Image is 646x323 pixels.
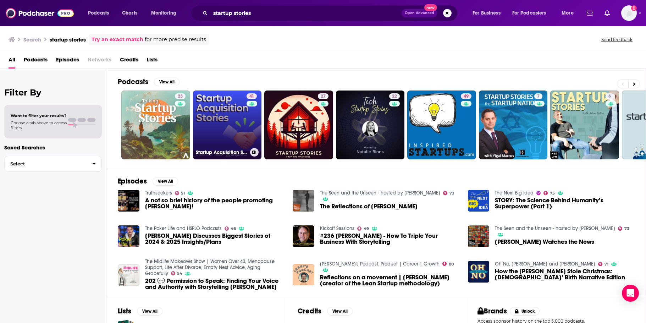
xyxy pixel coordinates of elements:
a: 27 [264,91,333,159]
span: Podcasts [88,8,109,18]
a: 71 [598,262,608,266]
a: 6 [550,91,619,159]
span: 49 [464,93,469,100]
img: Doug Polk Discusses Biggest Stories of 2024 & 2025 Insights/Plans [118,225,139,247]
a: 49 [357,226,369,231]
a: Manisha Pande Watches the News [495,239,594,245]
a: 75 [543,191,555,195]
a: 73 [618,226,629,231]
h2: Credits [298,307,321,316]
a: #236 Matthew Dicks - How To Triple Your Business With Storytelling [320,233,459,245]
a: The Next Big Idea [495,190,534,196]
span: The Reflections of [PERSON_NAME] [320,203,418,209]
span: 51 [181,192,185,195]
span: for more precise results [145,35,206,44]
span: 7 [537,93,540,100]
a: Show notifications dropdown [602,7,613,19]
span: 46 [231,227,236,230]
a: #236 Matthew Dicks - How To Triple Your Business With Storytelling [293,225,314,247]
a: Podcasts [24,54,48,69]
a: Oh No, Ross and Carrie [495,261,595,267]
span: Open Advanced [405,11,434,15]
h2: Lists [118,307,131,316]
a: 80 [442,262,454,266]
h2: Episodes [118,177,147,186]
span: 75 [550,192,555,195]
span: 41 [249,93,254,100]
button: Show profile menu [621,5,637,21]
a: Lenny's Podcast: Product | Career | Growth [320,261,440,267]
span: 80 [449,263,454,266]
span: 22 [392,93,397,100]
span: New [424,4,437,11]
button: Send feedback [599,37,635,43]
a: 202 💬 Permission to Speak: Finding Your Voice and Authority with Storytelling Maven Johanna Walker [145,278,285,290]
button: Open AdvancedNew [402,9,437,17]
span: Charts [122,8,137,18]
span: A not so brief history of the people promoting [PERSON_NAME]! [145,197,285,209]
img: Manisha Pande Watches the News [468,225,490,247]
span: 202 💬 Permission to Speak: Finding Your Voice and Authority with Storytelling [PERSON_NAME] [145,278,285,290]
a: Charts [117,7,142,19]
span: Choose a tab above to access filters. [11,120,67,130]
span: 27 [321,93,326,100]
a: The Poker Life and HSPLO Podcasts [145,225,222,231]
h3: startup stories [50,36,86,43]
a: 6 [606,93,614,99]
span: 73 [449,192,454,195]
a: STORY: The Science Behind Humanity’s Superpower (Part 1) [495,197,634,209]
a: Reflections on a movement | Eric Ries (creator of the Lean Startup methodology) [320,274,459,286]
a: 54 [171,271,183,275]
button: open menu [146,7,186,19]
img: A not so brief history of the people promoting David Grusch! [118,190,139,212]
span: [PERSON_NAME] Watches the News [495,239,594,245]
a: Podchaser - Follow, Share and Rate Podcasts [6,6,74,20]
a: EpisodesView All [118,177,178,186]
span: [PERSON_NAME] Discusses Biggest Stories of 2024 & 2025 Insights/Plans [145,233,285,245]
a: 51 [175,191,185,195]
svg: Add a profile image [631,5,637,11]
span: 73 [624,227,629,230]
h2: Filter By [4,87,102,98]
span: Networks [88,54,111,69]
span: More [562,8,574,18]
a: 73 [443,191,454,195]
p: Saved Searches [4,144,102,151]
span: 6 [608,93,611,100]
a: Try an exact match [92,35,143,44]
a: PodcastsView All [118,77,180,86]
img: Reflections on a movement | Eric Ries (creator of the Lean Startup methodology) [293,264,314,286]
button: open menu [83,7,118,19]
img: 202 💬 Permission to Speak: Finding Your Voice and Authority with Storytelling Maven Johanna Walker [118,264,139,286]
a: The Seen and the Unseen - hosted by Amit Varma [495,225,615,231]
a: Truthseekers [145,190,172,196]
a: 27 [318,93,328,99]
span: 54 [177,272,182,275]
div: Search podcasts, credits, & more... [198,5,464,21]
img: STORY: The Science Behind Humanity’s Superpower (Part 1) [468,190,490,212]
img: How the Ross Stole Christmas: Jesus’ Birth Narrative Edition [468,261,490,283]
span: #236 [PERSON_NAME] - How To Triple Your Business With Storytelling [320,233,459,245]
span: Logged in as Ashley_Beenen [621,5,637,21]
a: Episodes [56,54,79,69]
a: 7 [479,91,548,159]
span: 71 [604,263,608,266]
a: Credits [120,54,138,69]
a: Lists [147,54,158,69]
h3: Search [23,36,41,43]
a: The Seen and the Unseen - hosted by Amit Varma [320,190,440,196]
a: 22 [389,93,400,99]
a: How the Ross Stole Christmas: Jesus’ Birth Narrative Edition [495,268,634,280]
a: The Midlife Makeover Show | Women Over 40, Menopause Support, Life After Divorce, Empty Nest Advi... [145,258,275,277]
img: The Reflections of Samarth Bansal [293,190,314,212]
input: Search podcasts, credits, & more... [210,7,402,19]
span: 23 [178,93,183,100]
